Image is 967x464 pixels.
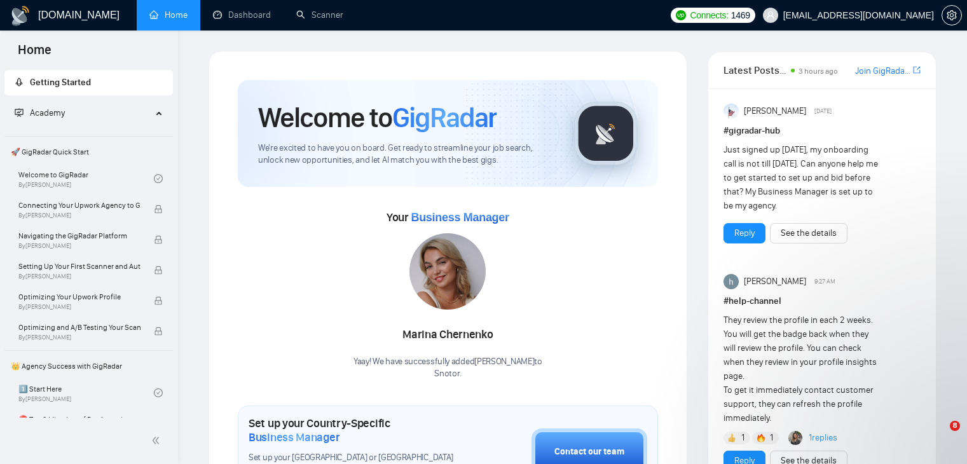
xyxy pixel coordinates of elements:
[741,432,744,444] span: 1
[18,413,141,426] span: ⛔ Top 3 Mistakes of Pro Agencies
[18,290,141,303] span: Optimizing Your Upwork Profile
[734,226,755,240] a: Reply
[942,5,962,25] button: setting
[724,62,787,78] span: Latest Posts from the GigRadar Community
[18,379,154,407] a: 1️⃣ Start HereBy[PERSON_NAME]
[766,11,775,20] span: user
[258,142,554,167] span: We're excited to have you on board. Get ready to streamline your job search, unlock new opportuni...
[15,107,65,118] span: Academy
[18,165,154,193] a: Welcome to GigRadarBy[PERSON_NAME]
[814,106,832,117] span: [DATE]
[724,124,921,138] h1: # gigradar-hub
[770,432,773,444] span: 1
[154,205,163,214] span: lock
[731,8,750,22] span: 1469
[154,235,163,244] span: lock
[154,388,163,397] span: check-circle
[744,275,806,289] span: [PERSON_NAME]
[151,434,164,447] span: double-left
[950,421,960,431] span: 8
[213,10,271,20] a: dashboardDashboard
[18,260,141,273] span: Setting Up Your First Scanner and Auto-Bidder
[809,432,837,444] a: 1replies
[249,416,468,444] h1: Set up your Country-Specific
[770,223,847,243] button: See the details
[814,276,835,287] span: 9:27 AM
[15,78,24,86] span: rocket
[724,104,739,119] img: Anisuzzaman Khan
[392,100,497,135] span: GigRadar
[18,212,141,219] span: By [PERSON_NAME]
[8,41,62,67] span: Home
[942,10,962,20] a: setting
[30,77,91,88] span: Getting Started
[724,223,765,243] button: Reply
[744,104,806,118] span: [PERSON_NAME]
[149,10,188,20] a: homeHome
[781,226,837,240] a: See the details
[724,143,881,213] div: Just signed up [DATE], my onboarding call is not till [DATE]. Can anyone help me to get started t...
[30,107,65,118] span: Academy
[942,10,961,20] span: setting
[387,210,509,224] span: Your
[574,102,638,165] img: gigradar-logo.png
[724,274,739,289] img: haider ali
[18,334,141,341] span: By [PERSON_NAME]
[258,100,497,135] h1: Welcome to
[913,64,921,76] a: export
[676,10,686,20] img: upwork-logo.png
[690,8,728,22] span: Connects:
[724,313,881,425] div: They review the profile in each 2 weeks. You will get the badge back when they will review the pr...
[757,433,765,442] img: 🔥
[788,431,802,445] img: Korlan
[154,327,163,336] span: lock
[154,266,163,275] span: lock
[154,296,163,305] span: lock
[18,242,141,250] span: By [PERSON_NAME]
[411,211,509,224] span: Business Manager
[799,67,838,76] span: 3 hours ago
[913,65,921,75] span: export
[18,229,141,242] span: Navigating the GigRadar Platform
[724,294,921,308] h1: # help-channel
[353,368,542,380] p: Snotor .
[249,430,339,444] span: Business Manager
[6,139,172,165] span: 🚀 GigRadar Quick Start
[18,303,141,311] span: By [PERSON_NAME]
[409,233,486,310] img: 1686180516333-102.jpg
[296,10,343,20] a: searchScanner
[18,199,141,212] span: Connecting Your Upwork Agency to GigRadar
[353,324,542,346] div: Marina Chernenko
[6,353,172,379] span: 👑 Agency Success with GigRadar
[924,421,954,451] iframe: Intercom live chat
[855,64,910,78] a: Join GigRadar Slack Community
[4,70,173,95] li: Getting Started
[18,273,141,280] span: By [PERSON_NAME]
[10,6,31,26] img: logo
[18,321,141,334] span: Optimizing and A/B Testing Your Scanner for Better Results
[727,433,736,442] img: 👍
[353,356,542,380] div: Yaay! We have successfully added [PERSON_NAME] to
[15,108,24,117] span: fund-projection-screen
[154,174,163,183] span: check-circle
[554,445,624,459] div: Contact our team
